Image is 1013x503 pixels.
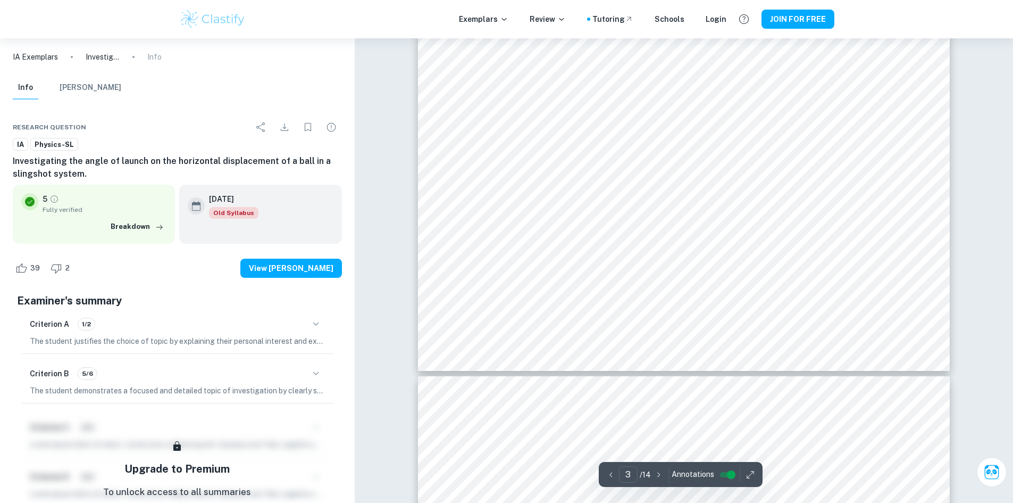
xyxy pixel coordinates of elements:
[147,51,162,63] p: Info
[761,10,834,29] button: JOIN FOR FREE
[43,193,47,205] p: 5
[78,369,97,378] span: 5/6
[43,205,166,215] span: Fully verified
[209,207,258,219] span: Old Syllabus
[24,263,46,274] span: 39
[30,335,325,347] p: The student justifies the choice of topic by explaining their personal interest and experience in...
[13,51,58,63] a: IA Exemplars
[640,469,651,481] p: / 14
[977,457,1007,487] button: Ask Clai
[209,207,258,219] div: Starting from the May 2025 session, the Physics IA requirements have changed. It's OK to refer to...
[124,461,230,477] h5: Upgrade to Premium
[48,260,76,277] div: Dislike
[13,155,342,180] h6: Investigating the angle of launch on the horizontal displacement of a ball in a slingshot system.
[60,76,121,100] button: [PERSON_NAME]
[17,293,338,309] h5: Examiner's summary
[13,260,46,277] div: Like
[30,368,69,380] h6: Criterion B
[13,122,86,132] span: Research question
[459,13,508,25] p: Exemplars
[78,319,95,329] span: 1/2
[655,13,684,25] a: Schools
[13,139,28,150] span: IA
[672,469,714,480] span: Annotations
[30,318,69,330] h6: Criterion A
[13,138,28,151] a: IA
[321,117,342,138] div: Report issue
[706,13,726,25] a: Login
[31,139,78,150] span: Physics-SL
[274,117,295,138] div: Download
[735,10,753,28] button: Help and Feedback
[108,219,166,235] button: Breakdown
[240,259,342,278] button: View [PERSON_NAME]
[250,117,272,138] div: Share
[297,117,319,138] div: Bookmark
[49,194,59,204] a: Grade fully verified
[209,193,250,205] h6: [DATE]
[530,13,566,25] p: Review
[86,51,120,63] p: Investigating the angle of launch on the horizontal displacement of a ball in a slingshot system.
[103,485,251,499] p: To unlock access to all summaries
[179,9,247,30] img: Clastify logo
[13,76,38,100] button: Info
[60,263,76,274] span: 2
[30,138,78,151] a: Physics-SL
[592,13,633,25] a: Tutoring
[30,385,325,397] p: The student demonstrates a focused and detailed topic of investigation by clearly stating the top...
